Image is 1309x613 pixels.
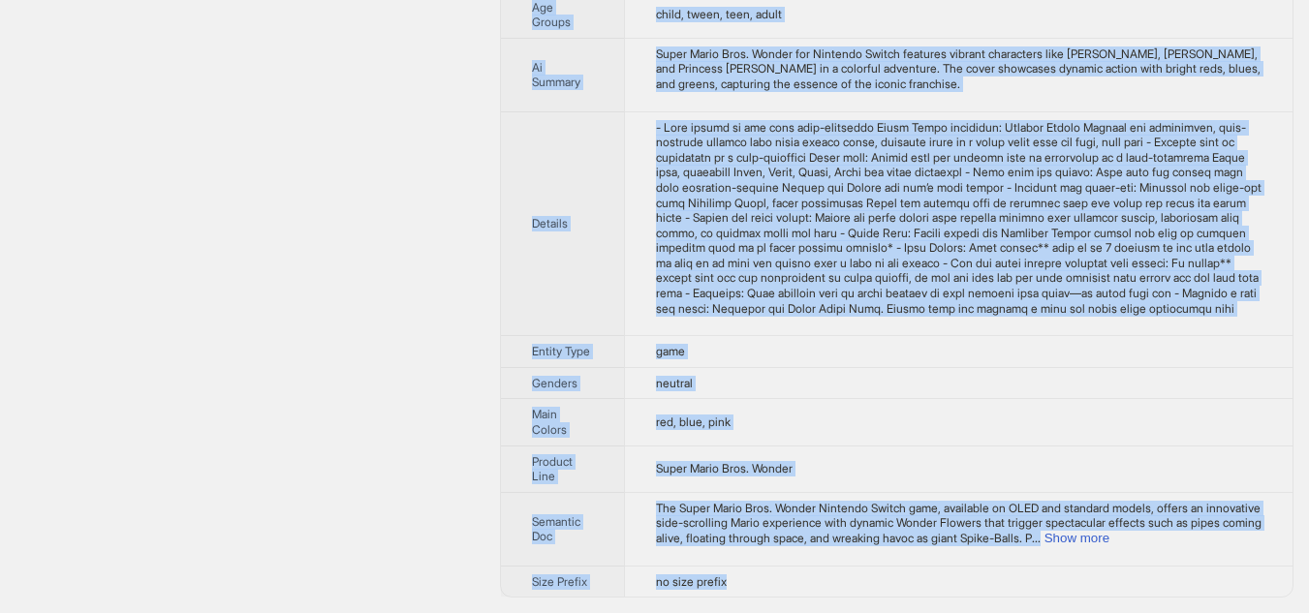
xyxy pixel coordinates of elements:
[532,216,568,230] span: Details
[656,46,1262,92] div: Super Mario Bros. Wonder for Nintendo Switch features vibrant characters like Mario, Luigi, and P...
[656,501,1262,545] span: The Super Mario Bros. Wonder Nintendo Switch game, available on OLED and standard models, offers ...
[532,454,573,484] span: Product Line
[656,376,693,390] span: neutral
[532,344,590,358] span: Entity Type
[532,376,577,390] span: Genders
[532,60,580,90] span: Ai Summary
[532,574,587,589] span: Size Prefix
[656,414,731,429] span: red, blue, pink
[656,344,685,358] span: game
[1032,531,1041,545] span: ...
[656,120,1262,317] div: - Find wonder in the next side-scrolling Super Mario adventure: Collect Wonder Flowers for surpri...
[532,514,580,544] span: Semantic Doc
[656,461,793,475] span: Super Mario Bros. Wonder
[532,407,567,437] span: Main Colors
[1044,531,1109,545] button: Expand
[656,7,782,21] span: child, tween, teen, adult
[656,574,727,589] span: no size prefix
